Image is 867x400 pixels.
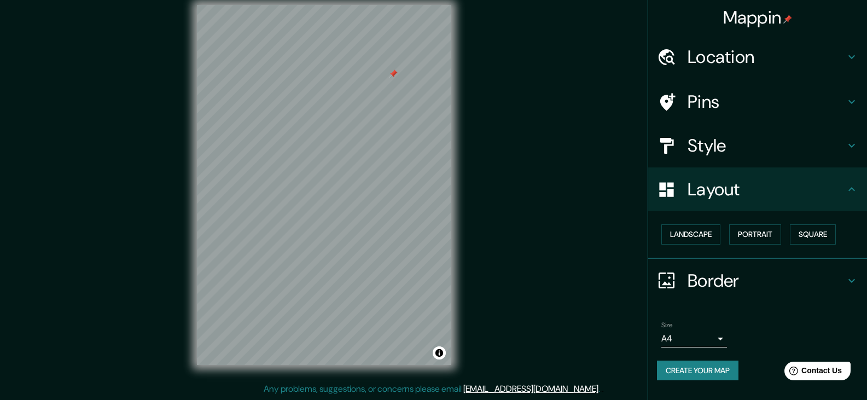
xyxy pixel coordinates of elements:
[770,357,855,388] iframe: Help widget launcher
[790,224,836,245] button: Square
[648,167,867,211] div: Layout
[197,5,451,365] canvas: Map
[783,15,792,24] img: pin-icon.png
[602,382,604,396] div: .
[648,124,867,167] div: Style
[688,46,845,68] h4: Location
[433,346,446,360] button: Toggle attribution
[648,35,867,79] div: Location
[463,383,598,395] a: [EMAIL_ADDRESS][DOMAIN_NAME]
[688,178,845,200] h4: Layout
[657,361,738,381] button: Create your map
[688,91,845,113] h4: Pins
[648,259,867,303] div: Border
[729,224,781,245] button: Portrait
[648,80,867,124] div: Pins
[688,135,845,156] h4: Style
[723,7,793,28] h4: Mappin
[661,330,727,347] div: A4
[661,224,720,245] button: Landscape
[661,320,673,329] label: Size
[264,382,600,396] p: Any problems, suggestions, or concerns please email .
[688,270,845,292] h4: Border
[600,382,602,396] div: .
